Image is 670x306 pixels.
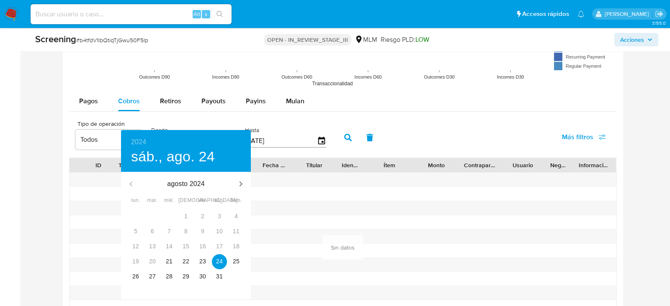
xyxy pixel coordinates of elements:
[166,272,173,280] p: 28
[178,254,193,269] button: 22
[131,136,146,148] button: 2024
[195,254,210,269] button: 23
[229,196,244,205] span: dom.
[162,196,177,205] span: mié.
[131,148,215,166] button: sáb., ago. 24
[195,196,210,205] span: vie.
[128,269,143,284] button: 26
[195,269,210,284] button: 30
[128,196,143,205] span: lun.
[233,257,240,265] p: 25
[149,272,156,280] p: 27
[132,272,139,280] p: 26
[145,269,160,284] button: 27
[229,254,244,269] button: 25
[212,269,227,284] button: 31
[183,257,189,265] p: 22
[212,254,227,269] button: 24
[141,179,231,189] p: agosto 2024
[212,196,227,205] span: sáb.
[162,254,177,269] button: 21
[145,196,160,205] span: mar.
[178,196,193,205] span: [DEMOGRAPHIC_DATA].
[162,269,177,284] button: 28
[178,269,193,284] button: 29
[183,272,189,280] p: 29
[199,272,206,280] p: 30
[216,272,223,280] p: 31
[166,257,173,265] p: 21
[199,257,206,265] p: 23
[216,257,223,265] p: 24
